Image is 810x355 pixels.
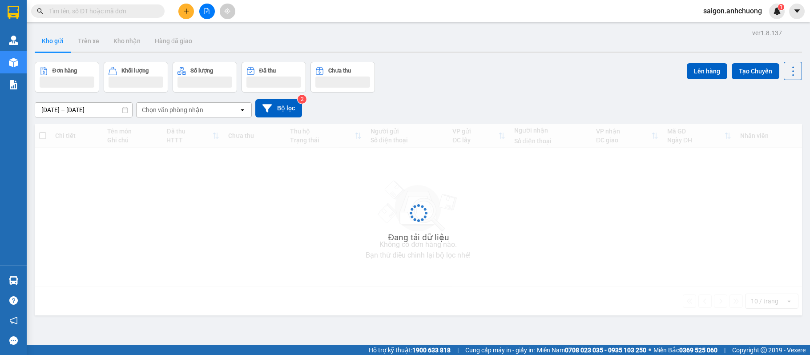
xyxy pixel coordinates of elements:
[789,4,805,19] button: caret-down
[310,62,375,93] button: Chưa thu
[121,68,149,74] div: Khối lượng
[9,36,18,45] img: warehouse-icon
[239,106,246,113] svg: open
[696,5,769,16] span: saigon.anhchuong
[259,68,276,74] div: Đã thu
[328,68,351,74] div: Chưa thu
[9,296,18,305] span: question-circle
[752,28,782,38] div: ver 1.8.137
[9,276,18,285] img: warehouse-icon
[255,99,302,117] button: Bộ lọc
[224,8,230,14] span: aim
[148,30,199,52] button: Hàng đã giao
[298,95,306,104] sup: 2
[9,80,18,89] img: solution-icon
[49,6,154,16] input: Tìm tên, số ĐT hoặc mã đơn
[8,6,19,19] img: logo-vxr
[649,348,651,352] span: ⚪️
[142,105,203,114] div: Chọn văn phòng nhận
[204,8,210,14] span: file-add
[761,347,767,353] span: copyright
[724,345,725,355] span: |
[388,231,449,244] div: Đang tải dữ liệu
[457,345,459,355] span: |
[37,8,43,14] span: search
[687,63,727,79] button: Lên hàng
[190,68,213,74] div: Số lượng
[106,30,148,52] button: Kho nhận
[465,345,535,355] span: Cung cấp máy in - giấy in:
[220,4,235,19] button: aim
[35,103,132,117] input: Select a date range.
[778,4,784,10] sup: 1
[71,30,106,52] button: Trên xe
[35,30,71,52] button: Kho gửi
[242,62,306,93] button: Đã thu
[178,4,194,19] button: plus
[412,347,451,354] strong: 1900 633 818
[773,7,781,15] img: icon-new-feature
[565,347,646,354] strong: 0708 023 035 - 0935 103 250
[9,336,18,345] span: message
[104,62,168,93] button: Khối lượng
[52,68,77,74] div: Đơn hàng
[537,345,646,355] span: Miền Nam
[9,316,18,325] span: notification
[653,345,717,355] span: Miền Bắc
[199,4,215,19] button: file-add
[779,4,782,10] span: 1
[9,58,18,67] img: warehouse-icon
[679,347,717,354] strong: 0369 525 060
[35,62,99,93] button: Đơn hàng
[173,62,237,93] button: Số lượng
[793,7,801,15] span: caret-down
[369,345,451,355] span: Hỗ trợ kỹ thuật:
[183,8,189,14] span: plus
[732,63,779,79] button: Tạo Chuyến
